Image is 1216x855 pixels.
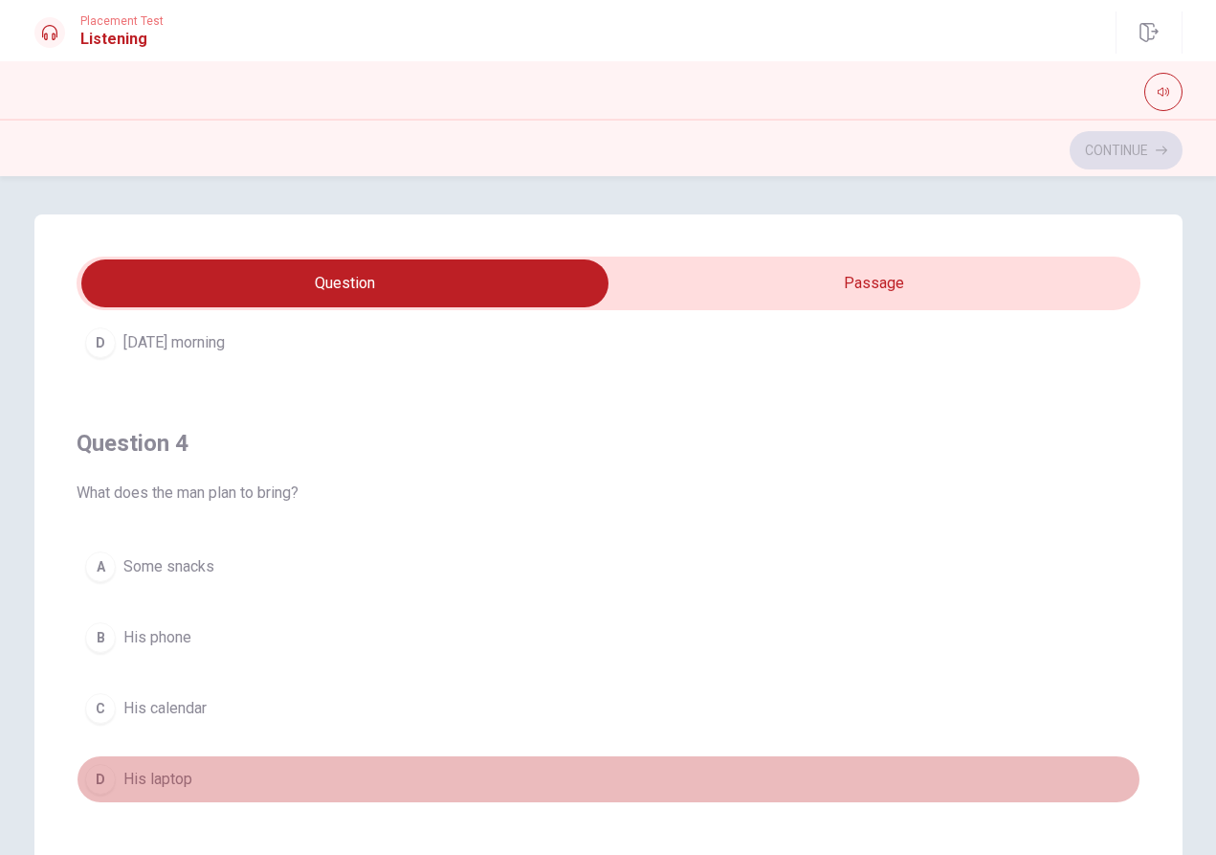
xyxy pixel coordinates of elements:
[85,551,116,582] div: A
[123,555,214,578] span: Some snacks
[85,693,116,724] div: C
[123,697,207,720] span: His calendar
[85,764,116,795] div: D
[80,28,164,51] h1: Listening
[123,768,192,791] span: His laptop
[80,14,164,28] span: Placement Test
[77,755,1140,803] button: DHis laptop
[85,622,116,653] div: B
[123,331,225,354] span: [DATE] morning
[77,614,1140,662] button: BHis phone
[77,685,1140,732] button: CHis calendar
[85,327,116,358] div: D
[77,319,1140,367] button: D[DATE] morning
[77,482,1140,505] span: What does the man plan to bring?
[77,543,1140,591] button: ASome snacks
[123,626,191,649] span: His phone
[77,428,1140,459] h4: Question 4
